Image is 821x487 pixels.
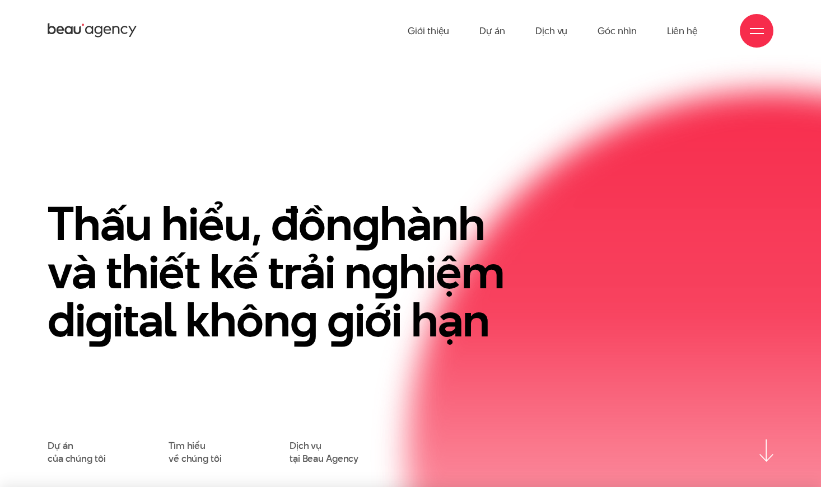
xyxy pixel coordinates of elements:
en: g [371,239,399,305]
en: g [352,191,380,256]
h1: Thấu hiểu, đồn hành và thiết kế trải n hiệm di ital khôn iới hạn [48,200,526,344]
a: Dự áncủa chúng tôi [48,439,105,465]
en: g [85,287,113,353]
a: Dịch vụtại Beau Agency [290,439,358,465]
en: g [327,287,354,353]
a: Tìm hiểuvề chúng tôi [169,439,222,465]
en: g [290,287,318,353]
